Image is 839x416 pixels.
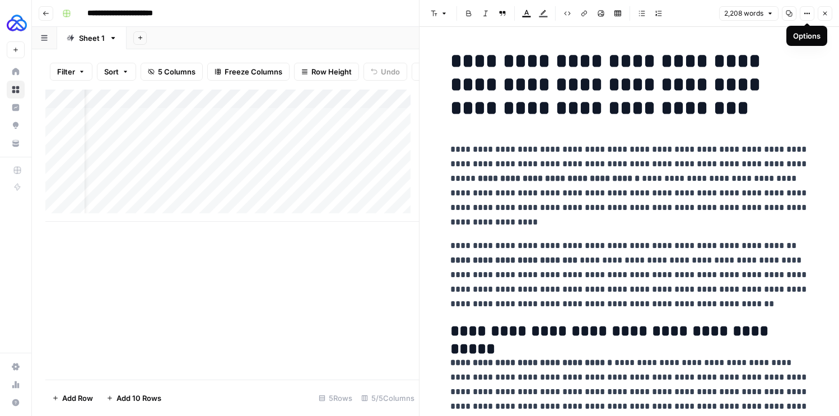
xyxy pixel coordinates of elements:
span: Add Row [62,392,93,404]
button: 5 Columns [141,63,203,81]
span: Sort [104,66,119,77]
button: Help + Support [7,394,25,412]
button: Row Height [294,63,359,81]
div: Sheet 1 [79,32,105,44]
button: Sort [97,63,136,81]
a: Sheet 1 [57,27,127,49]
button: Add 10 Rows [100,389,168,407]
a: Usage [7,376,25,394]
button: Undo [363,63,407,81]
a: Your Data [7,134,25,152]
span: Freeze Columns [225,66,282,77]
a: Settings [7,358,25,376]
div: 5 Rows [314,389,357,407]
a: Home [7,63,25,81]
a: Browse [7,81,25,99]
button: Filter [50,63,92,81]
button: 2,208 words [719,6,779,21]
img: AUQ Logo [7,13,27,33]
div: Options [793,30,821,41]
a: Opportunities [7,116,25,134]
button: Add Row [45,389,100,407]
span: Row Height [311,66,352,77]
span: Add 10 Rows [116,392,161,404]
a: Insights [7,99,25,116]
button: Freeze Columns [207,63,290,81]
span: 5 Columns [158,66,195,77]
span: 2,208 words [724,8,763,18]
span: Filter [57,66,75,77]
span: Undo [381,66,400,77]
div: 5/5 Columns [357,389,419,407]
button: Workspace: AUQ [7,9,25,37]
